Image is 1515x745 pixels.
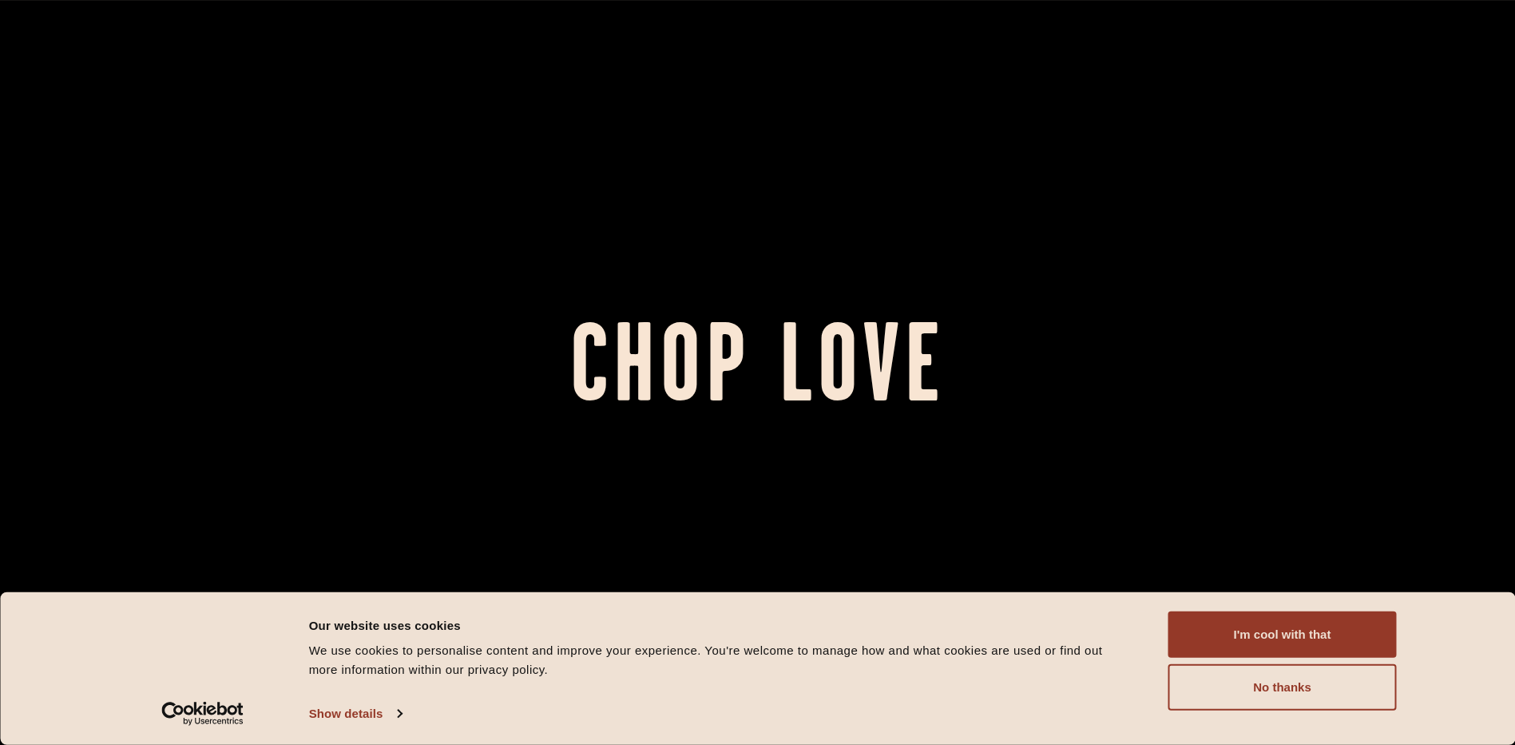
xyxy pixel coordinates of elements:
[1168,664,1397,711] button: No thanks
[133,702,272,726] a: Usercentrics Cookiebot - opens in a new window
[309,702,402,726] a: Show details
[1168,612,1397,658] button: I'm cool with that
[309,616,1132,635] div: Our website uses cookies
[309,641,1132,679] div: We use cookies to personalise content and improve your experience. You're welcome to manage how a...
